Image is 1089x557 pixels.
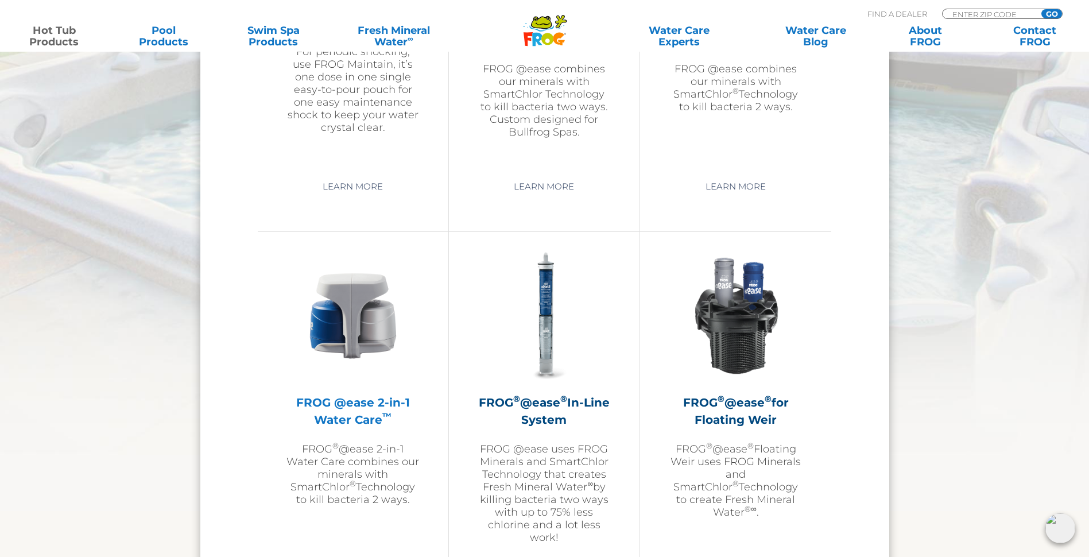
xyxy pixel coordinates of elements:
sup: ® [513,393,520,404]
sup: ® [733,86,739,95]
input: Zip Code Form [951,9,1029,19]
img: @ease-2-in-1-Holder-v2-300x300.png [286,249,420,382]
img: inline-system-300x300.png [478,249,611,382]
sup: ® [745,504,751,513]
p: Find A Dealer [867,9,927,19]
a: Hot TubProducts [11,25,97,48]
sup: ∞ [751,504,757,513]
h2: FROG @ease 2-in-1 Water Care [286,394,420,428]
a: Water CareBlog [773,25,858,48]
sup: ∞ [408,34,413,43]
sup: ® [350,479,356,488]
sup: ® [765,393,772,404]
p: FROG @ease combines our minerals with SmartChlor Technology to kill bacteria two ways. Custom des... [478,63,611,138]
img: openIcon [1045,513,1075,543]
p: FROG @ease uses FROG Minerals and SmartChlor Technology that creates Fresh Mineral Water by killi... [478,443,611,544]
a: ContactFROG [992,25,1078,48]
sup: ® [706,441,712,450]
sup: ® [733,479,739,488]
sup: ∞ [587,479,593,488]
a: Fresh MineralWater∞ [340,25,447,48]
a: FROG®@ease®In-Line SystemFROG @ease uses FROG Minerals and SmartChlor Technology that creates Fre... [478,249,611,548]
a: FROG®@ease®for Floating WeirFROG®@ease®Floating Weir uses FROG Minerals and SmartChlor®Technology... [669,249,803,548]
p: FROG @ease combines our minerals with SmartChlor Technology to kill bacteria 2 ways. [669,63,803,113]
a: Learn More [692,176,779,197]
p: For periodic shocking, use FROG Maintain, it’s one dose in one single easy-to-pour pouch for one ... [286,45,420,134]
sup: ® [718,393,724,404]
sup: ® [747,441,754,450]
a: AboutFROG [882,25,968,48]
img: InLineWeir_Front_High_inserting-v2-300x300.png [669,249,803,382]
a: Learn More [309,176,396,197]
sup: ™ [382,411,392,421]
sup: ® [560,393,567,404]
a: PoolProducts [121,25,207,48]
sup: ® [332,441,339,450]
p: FROG @ease Floating Weir uses FROG Minerals and SmartChlor Technology to create Fresh Mineral Wat... [669,443,803,519]
input: GO [1041,9,1062,18]
p: FROG @ease 2-in-1 Water Care combines our minerals with SmartChlor Technology to kill bacteria 2 ... [286,443,420,506]
a: FROG @ease 2-in-1 Water Care™FROG®@ease 2-in-1 Water Care combines our minerals with SmartChlor®T... [286,249,420,548]
h2: FROG @ease for Floating Weir [669,394,803,428]
h2: FROG @ease In-Line System [478,394,611,428]
a: Water CareExperts [610,25,749,48]
a: Swim SpaProducts [231,25,316,48]
a: Learn More [501,176,587,197]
